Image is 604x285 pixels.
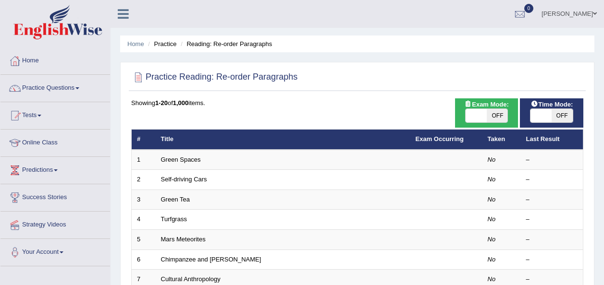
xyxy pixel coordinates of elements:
[488,176,496,183] em: No
[526,155,578,165] div: –
[526,215,578,224] div: –
[161,196,190,203] a: Green Tea
[526,175,578,184] div: –
[132,249,156,270] td: 6
[155,99,168,107] b: 1-20
[488,236,496,243] em: No
[131,98,583,107] div: Showing of items.
[487,109,508,122] span: OFF
[0,184,110,208] a: Success Stories
[526,235,578,244] div: –
[161,176,207,183] a: Self-driving Cars
[0,75,110,99] a: Practice Questions
[524,4,534,13] span: 0
[0,102,110,126] a: Tests
[521,130,583,150] th: Last Result
[132,190,156,210] td: 3
[161,236,206,243] a: Mars Meteorites
[488,196,496,203] em: No
[127,40,144,47] a: Home
[526,255,578,264] div: –
[161,215,187,223] a: Turfgrass
[156,130,410,150] th: Title
[132,170,156,190] td: 2
[455,98,518,128] div: Show exams occurring in exams
[488,156,496,163] em: No
[488,256,496,263] em: No
[132,210,156,230] td: 4
[526,195,578,204] div: –
[173,99,189,107] b: 1,000
[0,239,110,263] a: Your Account
[161,156,201,163] a: Green Spaces
[416,135,464,142] a: Exam Occurring
[132,130,156,150] th: #
[132,150,156,170] td: 1
[0,212,110,236] a: Strategy Videos
[161,256,261,263] a: Chimpanzee and [PERSON_NAME]
[488,275,496,283] em: No
[482,130,521,150] th: Taken
[132,230,156,250] td: 5
[527,99,577,109] span: Time Mode:
[161,275,221,283] a: Cultural Anthropology
[488,215,496,223] em: No
[0,130,110,154] a: Online Class
[526,275,578,284] div: –
[0,157,110,181] a: Predictions
[460,99,512,109] span: Exam Mode:
[552,109,573,122] span: OFF
[146,39,176,48] li: Practice
[131,70,297,84] h2: Practice Reading: Re-order Paragraphs
[0,47,110,71] a: Home
[178,39,272,48] li: Reading: Re-order Paragraphs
